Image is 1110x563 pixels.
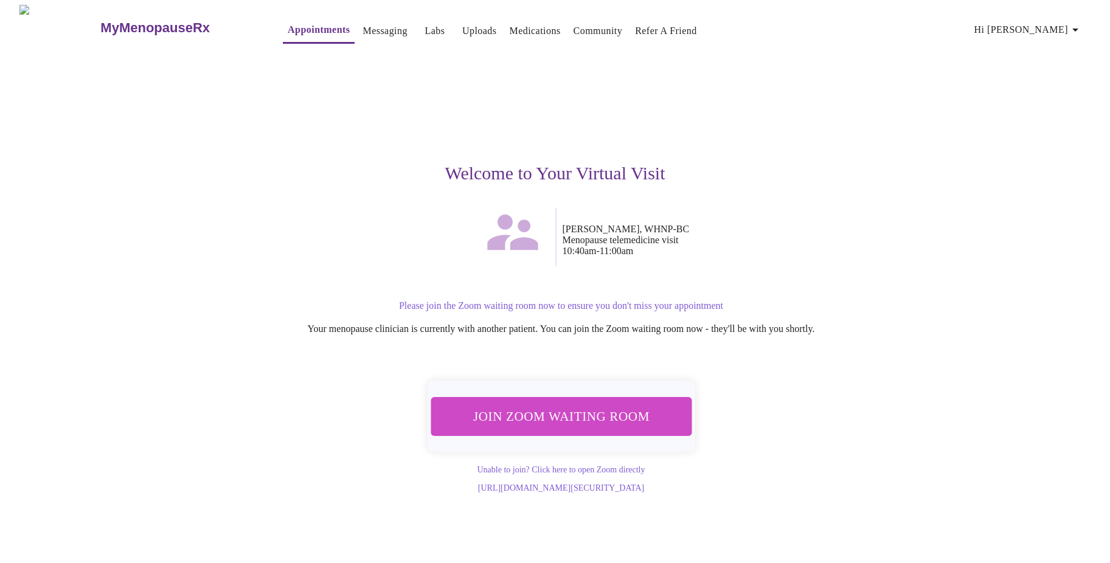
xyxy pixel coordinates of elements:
button: Refer a Friend [630,19,702,43]
span: Hi [PERSON_NAME] [974,21,1083,38]
a: MyMenopauseRx [99,7,258,49]
button: Hi [PERSON_NAME] [970,18,1087,42]
p: [PERSON_NAME], WHNP-BC Menopause telemedicine visit 10:40am - 11:00am [563,224,930,257]
button: Community [569,19,628,43]
button: Appointments [283,18,355,44]
a: Community [574,22,623,40]
h3: Welcome to Your Virtual Visit [181,163,930,184]
button: Join Zoom Waiting Room [431,397,692,435]
h3: MyMenopauseRx [100,20,210,36]
a: Medications [509,22,560,40]
span: Join Zoom Waiting Room [446,405,675,427]
a: Refer a Friend [635,22,697,40]
button: Medications [504,19,565,43]
button: Labs [415,19,454,43]
a: Unable to join? Click here to open Zoom directly [477,465,645,474]
a: [URL][DOMAIN_NAME][SECURITY_DATA] [478,483,644,492]
button: Messaging [358,19,412,43]
a: Messaging [362,22,407,40]
img: MyMenopauseRx Logo [19,5,99,50]
a: Uploads [462,22,497,40]
p: Your menopause clinician is currently with another patient. You can join the Zoom waiting room no... [193,323,930,334]
a: Labs [425,22,445,40]
button: Uploads [457,19,502,43]
p: Please join the Zoom waiting room now to ensure you don't miss your appointment [193,300,930,311]
a: Appointments [288,21,350,38]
